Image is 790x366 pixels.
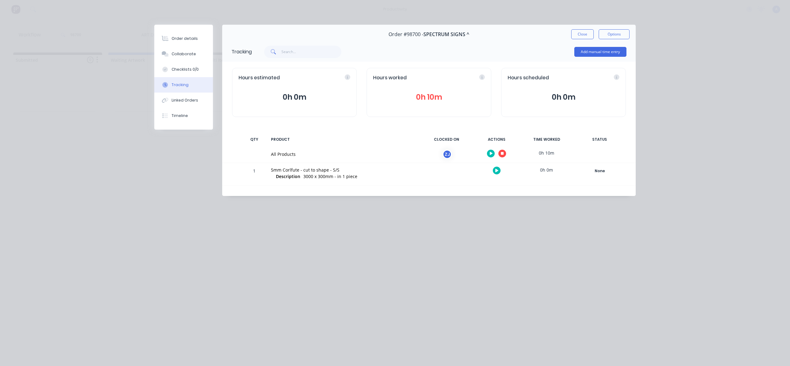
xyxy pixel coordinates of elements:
button: Collaborate [154,46,213,62]
div: Tracking [231,48,252,56]
div: 1 [245,164,264,185]
div: PRODUCT [267,133,420,146]
div: CLOCKED ON [423,133,470,146]
div: Order details [172,36,198,41]
span: Hours estimated [239,74,280,81]
button: Timeline [154,108,213,123]
div: TIME WORKED [523,133,570,146]
div: All Products [271,151,416,157]
button: Order details [154,31,213,46]
button: None [577,167,622,175]
button: Tracking [154,77,213,93]
button: 0h 0m [508,91,619,103]
span: Hours scheduled [508,74,549,81]
div: Checklists 0/0 [172,67,199,72]
span: Order #98700 - [389,31,423,37]
div: QTY [245,133,264,146]
div: Timeline [172,113,188,119]
div: 0h 10m [523,146,570,160]
span: 3000 x 300mm - in 1 piece [303,173,357,179]
button: Linked Orders [154,93,213,108]
button: Checklists 0/0 [154,62,213,77]
div: Linked Orders [172,98,198,103]
div: STATUS [573,133,626,146]
div: ZJ [443,150,452,159]
button: 0h 10m [373,91,485,103]
span: Hours worked [373,74,407,81]
div: ACTIONS [473,133,520,146]
div: None [577,167,622,175]
div: Collaborate [172,51,196,57]
input: Search... [281,46,342,58]
button: 0h 0m [239,91,350,103]
button: Options [599,29,630,39]
span: SPECTRUM SIGNS ^ [423,31,469,37]
div: 0h 0m [523,163,570,177]
button: Close [571,29,594,39]
div: Tracking [172,82,189,88]
button: Add manual time entry [574,47,626,57]
div: 5mm Corlfute - cut to shape - S/S [271,167,416,173]
span: Description [276,173,300,180]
